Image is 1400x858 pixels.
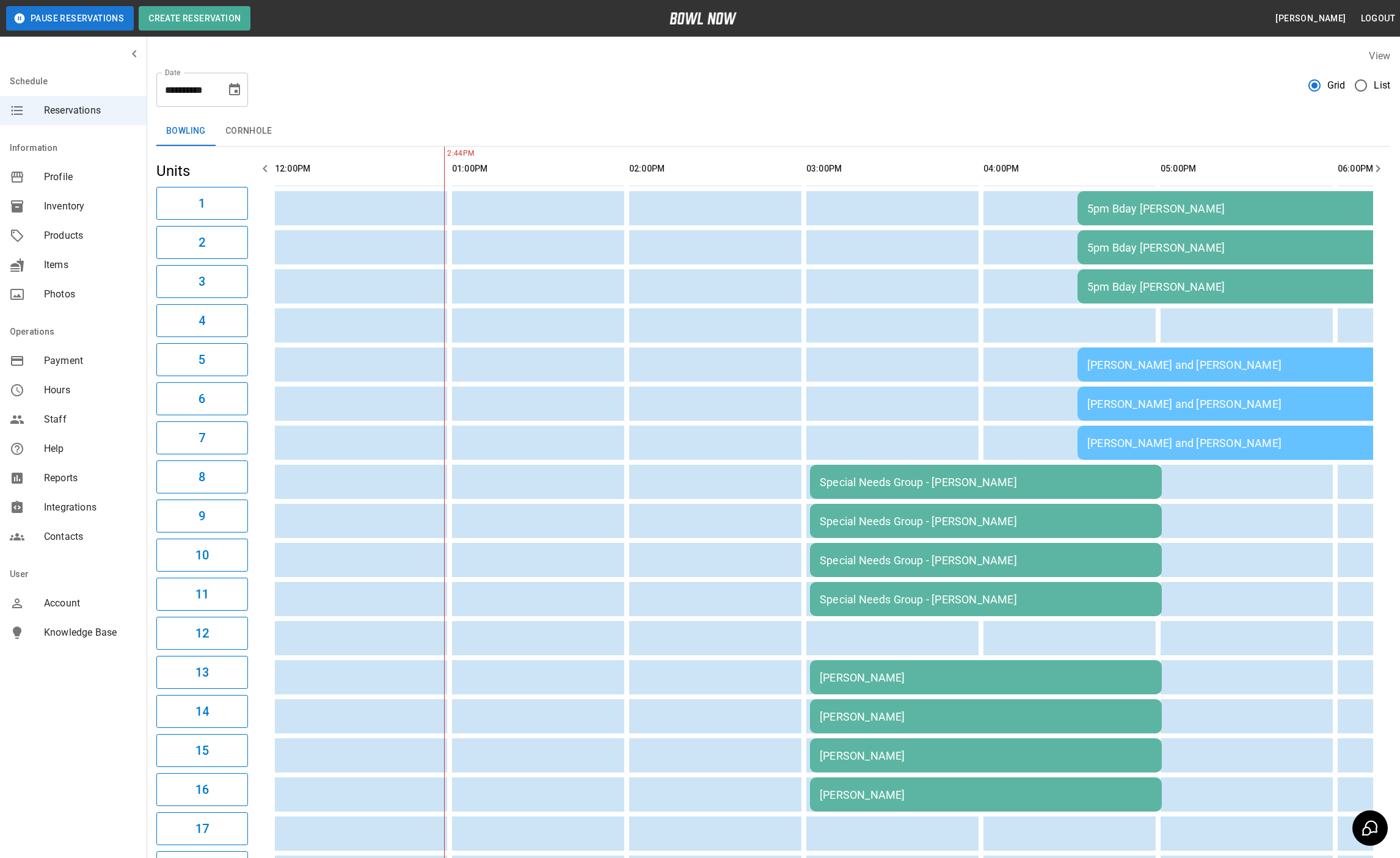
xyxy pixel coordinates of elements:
button: Cornhole [216,117,282,146]
div: Special Needs Group - [PERSON_NAME] [820,554,1152,567]
h6: 8 [199,467,205,487]
h6: 1 [199,194,205,213]
h6: 4 [199,311,205,330]
button: 11 [156,578,248,611]
h6: 14 [195,702,209,721]
img: logo [669,12,737,24]
button: 10 [156,539,248,572]
span: Account [44,596,137,611]
span: Hours [44,383,137,398]
h6: 11 [195,584,209,604]
button: 17 [156,812,248,845]
span: Help [44,442,137,456]
button: 3 [156,265,248,298]
div: Special Needs Group - [PERSON_NAME] [820,515,1152,528]
span: List [1374,78,1390,93]
div: [PERSON_NAME] [820,710,1152,723]
h6: 12 [195,624,209,643]
h6: 17 [195,819,209,838]
span: Reservations [44,103,137,118]
th: 03:00PM [806,151,979,186]
span: 2:44PM [444,148,447,160]
h6: 9 [199,506,205,526]
button: Logout [1356,7,1400,30]
h6: 6 [199,389,205,409]
button: 8 [156,460,248,493]
button: 6 [156,382,248,415]
button: 5 [156,343,248,376]
h6: 13 [195,663,209,682]
h6: 2 [199,233,205,252]
label: View [1369,50,1390,62]
div: Special Needs Group - [PERSON_NAME] [820,593,1152,606]
h6: 7 [199,428,205,448]
span: Profile [44,170,137,184]
button: Create Reservation [139,6,250,31]
span: Knowledge Base [44,625,137,640]
span: Photos [44,287,137,302]
span: Staff [44,412,137,427]
h6: 16 [195,780,209,799]
button: Pause Reservations [6,6,134,31]
div: Special Needs Group - [PERSON_NAME] [820,476,1152,489]
button: 2 [156,226,248,259]
button: 7 [156,421,248,454]
span: Inventory [44,199,137,214]
button: [PERSON_NAME] [1271,7,1351,30]
span: Items [44,258,137,272]
div: [PERSON_NAME] [820,788,1152,801]
h6: 5 [199,350,205,369]
div: inventory tabs [156,117,1390,146]
span: Contacts [44,529,137,544]
span: Grid [1327,78,1346,93]
button: Choose date, selected date is Oct 11, 2025 [222,78,247,102]
div: [PERSON_NAME] [820,749,1152,762]
span: Reports [44,471,137,485]
h6: 3 [199,272,205,291]
span: Integrations [44,500,137,515]
th: 01:00PM [452,151,624,186]
div: [PERSON_NAME] [820,671,1152,684]
button: 13 [156,656,248,689]
button: 12 [156,617,248,650]
button: 4 [156,304,248,337]
button: 16 [156,773,248,806]
th: 12:00PM [275,151,447,186]
h5: Units [156,161,248,181]
button: Bowling [156,117,216,146]
span: Payment [44,354,137,368]
button: 1 [156,187,248,220]
h6: 10 [195,545,209,565]
h6: 15 [195,741,209,760]
button: 9 [156,500,248,533]
button: 15 [156,734,248,767]
th: 02:00PM [629,151,801,186]
button: 14 [156,695,248,728]
span: Products [44,228,137,243]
